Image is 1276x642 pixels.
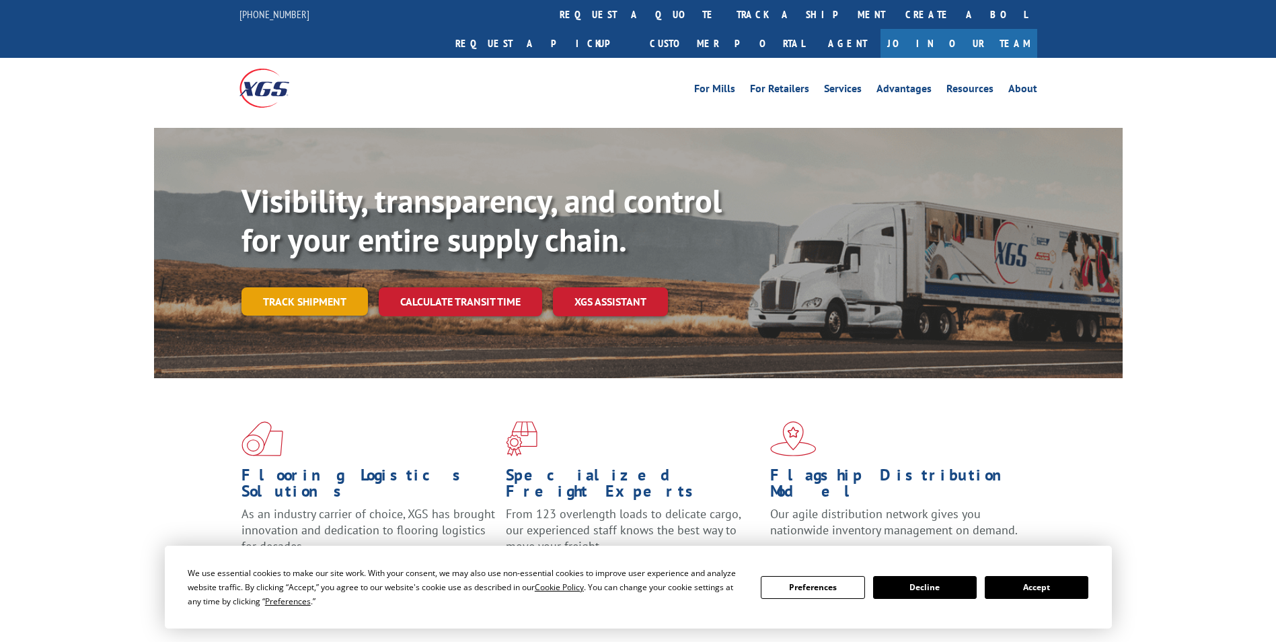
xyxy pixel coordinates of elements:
div: We use essential cookies to make our site work. With your consent, we may also use non-essential ... [188,566,745,608]
a: Customer Portal [640,29,815,58]
a: Request a pickup [445,29,640,58]
h1: Specialized Freight Experts [506,467,760,506]
img: xgs-icon-flagship-distribution-model-red [770,421,817,456]
h1: Flooring Logistics Solutions [241,467,496,506]
img: xgs-icon-focused-on-flooring-red [506,421,537,456]
button: Preferences [761,576,864,599]
a: About [1008,83,1037,98]
div: Cookie Consent Prompt [165,546,1112,629]
span: Cookie Policy [535,581,584,593]
a: XGS ASSISTANT [553,287,668,316]
a: For Retailers [750,83,809,98]
a: Resources [946,83,993,98]
a: Calculate transit time [379,287,542,316]
img: xgs-icon-total-supply-chain-intelligence-red [241,421,283,456]
a: Join Our Team [880,29,1037,58]
span: As an industry carrier of choice, XGS has brought innovation and dedication to flooring logistics... [241,506,495,554]
button: Accept [985,576,1088,599]
a: Advantages [876,83,932,98]
span: Preferences [265,596,311,607]
a: Services [824,83,862,98]
a: [PHONE_NUMBER] [239,7,309,21]
p: From 123 overlength loads to delicate cargo, our experienced staff knows the best way to move you... [506,506,760,566]
a: For Mills [694,83,735,98]
b: Visibility, transparency, and control for your entire supply chain. [241,180,722,260]
span: Our agile distribution network gives you nationwide inventory management on demand. [770,506,1018,538]
a: Agent [815,29,880,58]
h1: Flagship Distribution Model [770,467,1024,506]
button: Decline [873,576,977,599]
a: Track shipment [241,287,368,316]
